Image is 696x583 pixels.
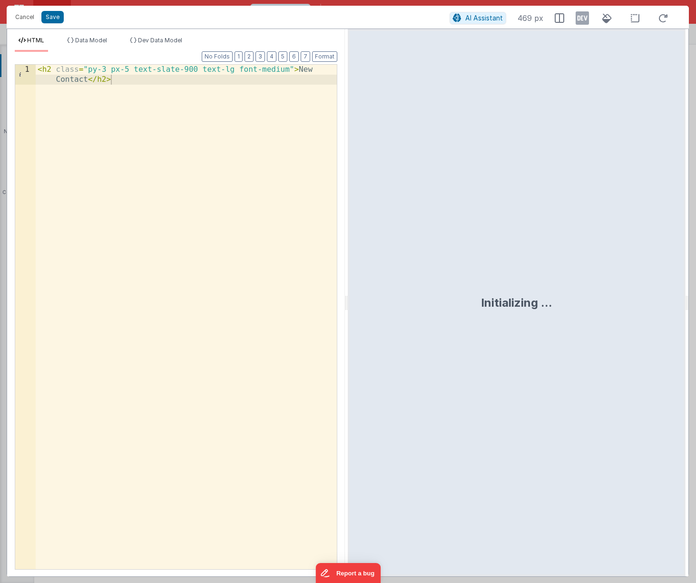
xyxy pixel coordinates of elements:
div: Initializing ... [481,295,552,311]
button: Cancel [10,10,39,24]
button: 3 [255,51,265,62]
button: Save [41,11,64,23]
iframe: Marker.io feedback button [315,563,381,583]
button: 1 [235,51,243,62]
div: 1 [15,65,36,85]
span: HTML [27,37,44,44]
button: 7 [301,51,310,62]
button: Format [312,51,337,62]
button: 4 [267,51,276,62]
button: 6 [289,51,299,62]
span: 469 px [518,12,543,24]
span: AI Assistant [465,14,503,22]
span: Dev Data Model [138,37,182,44]
button: 2 [245,51,254,62]
button: No Folds [202,51,233,62]
button: AI Assistant [450,12,506,24]
button: 5 [278,51,287,62]
span: Data Model [75,37,107,44]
